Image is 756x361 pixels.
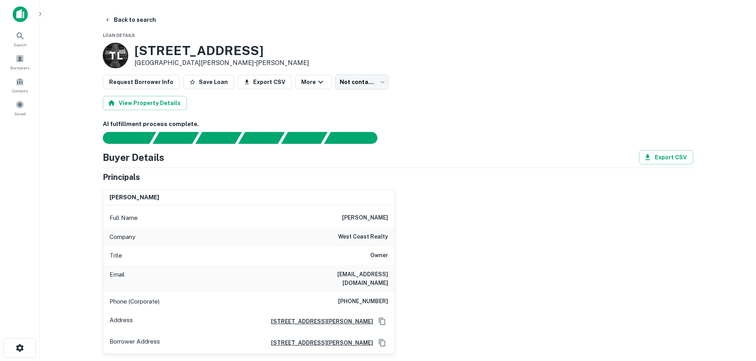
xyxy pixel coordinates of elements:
[2,28,37,50] a: Search
[335,74,389,90] div: Not contacted
[338,232,388,242] h6: west coast realty
[376,315,388,327] button: Copy Address
[103,33,135,38] span: Loan Details
[135,43,309,58] h3: [STREET_ADDRESS]
[110,213,138,223] p: Full Name
[256,59,309,67] a: [PERSON_NAME]
[135,58,309,68] p: [GEOGRAPHIC_DATA][PERSON_NAME] •
[110,315,133,327] p: Address
[324,132,387,144] div: AI fulfillment process complete.
[110,251,122,260] p: Title
[110,270,125,287] p: Email
[293,270,388,287] h6: [EMAIL_ADDRESS][DOMAIN_NAME]
[14,111,26,117] span: Saved
[110,232,135,242] p: Company
[195,132,242,144] div: Documents found, AI parsing details...
[110,193,159,202] h6: [PERSON_NAME]
[295,75,332,89] button: More
[93,132,153,144] div: Sending borrower request to AI...
[281,132,327,144] div: Principals found, still searching for contact information. This may take time...
[376,337,388,349] button: Copy Address
[238,132,285,144] div: Principals found, AI now looking for contact information...
[152,132,199,144] div: Your request is received and processing...
[2,74,37,96] a: Contacts
[13,42,27,48] span: Search
[342,213,388,223] h6: [PERSON_NAME]
[12,88,28,94] span: Contacts
[103,171,140,183] h5: Principals
[237,75,292,89] button: Export CSV
[183,75,234,89] button: Save Loan
[101,13,159,27] button: Back to search
[716,298,756,336] iframe: Chat Widget
[639,150,693,164] button: Export CSV
[13,6,28,22] img: capitalize-icon.png
[10,65,29,71] span: Borrowers
[109,48,122,63] p: T L
[338,297,388,306] h6: [PHONE_NUMBER]
[265,338,373,347] a: [STREET_ADDRESS][PERSON_NAME]
[103,120,693,129] h6: AI fulfillment process complete.
[2,97,37,118] a: Saved
[370,251,388,260] h6: Owner
[110,297,160,306] p: Phone (Corporate)
[103,150,164,164] h4: Buyer Details
[2,51,37,73] a: Borrowers
[110,337,160,349] p: Borrower Address
[103,75,180,89] button: Request Borrower Info
[265,317,373,326] a: [STREET_ADDRESS][PERSON_NAME]
[103,96,187,110] button: View Property Details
